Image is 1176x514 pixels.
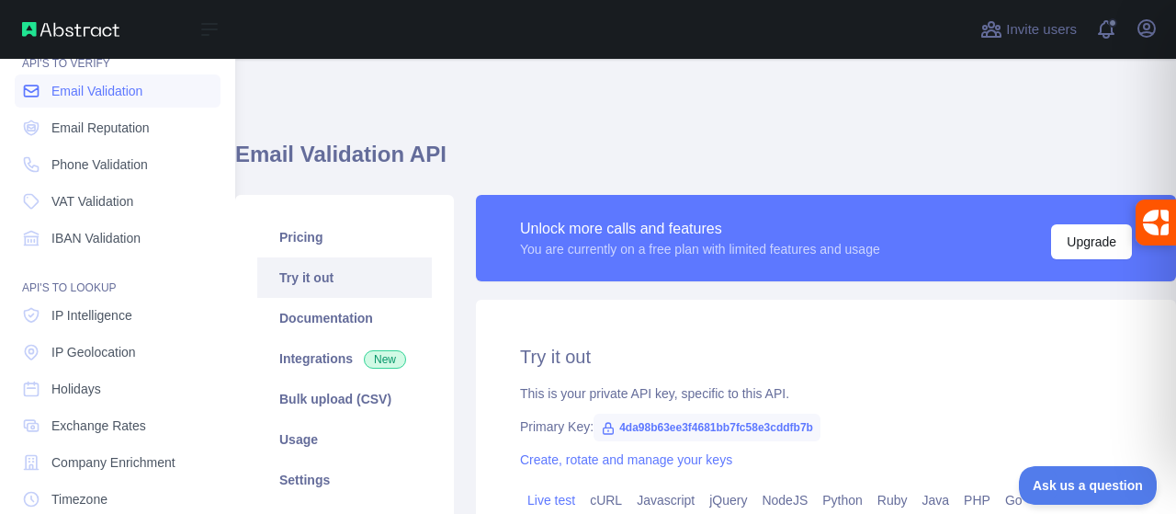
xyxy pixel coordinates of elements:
a: Pricing [257,217,432,257]
a: Phone Validation [15,148,220,181]
span: Email Validation [51,82,142,100]
h2: Try it out [520,344,1132,370]
div: API'S TO LOOKUP [15,258,220,295]
div: This is your private API key, specific to this API. [520,384,1132,403]
span: Exchange Rates [51,417,146,435]
a: Email Validation [15,74,220,108]
a: IP Intelligence [15,299,220,332]
a: Company Enrichment [15,446,220,479]
iframe: Toggle Customer Support [1019,466,1158,505]
button: Upgrade [1051,224,1132,259]
a: Email Reputation [15,111,220,144]
span: IP Geolocation [51,343,136,361]
span: New [364,350,406,369]
span: Holidays [51,380,101,398]
a: Usage [257,419,432,460]
a: Settings [257,460,432,500]
span: VAT Validation [51,192,133,211]
span: 4da98b63ee3f4681bb7fc58e3cddfb7b [594,414,820,441]
span: Invite users [1006,19,1077,40]
a: IP Geolocation [15,336,220,369]
div: You are currently on a free plan with limited features and usage [520,240,880,258]
a: Documentation [257,298,432,338]
button: Invite users [977,15,1080,44]
div: Unlock more calls and features [520,218,880,240]
a: Exchange Rates [15,409,220,442]
span: IP Intelligence [51,306,132,325]
a: IBAN Validation [15,222,220,255]
a: Holidays [15,372,220,405]
span: Company Enrichment [51,453,175,472]
a: Create, rotate and manage your keys [520,452,732,467]
a: Try it out [257,257,432,298]
img: Abstract API [22,22,119,37]
span: Phone Validation [51,155,148,174]
span: IBAN Validation [51,229,141,247]
a: Bulk upload (CSV) [257,379,432,419]
a: Integrations New [257,338,432,379]
span: Timezone [51,490,107,508]
h1: Email Validation API [235,140,1176,184]
a: VAT Validation [15,185,220,218]
div: Primary Key: [520,417,1132,436]
span: Email Reputation [51,119,150,137]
